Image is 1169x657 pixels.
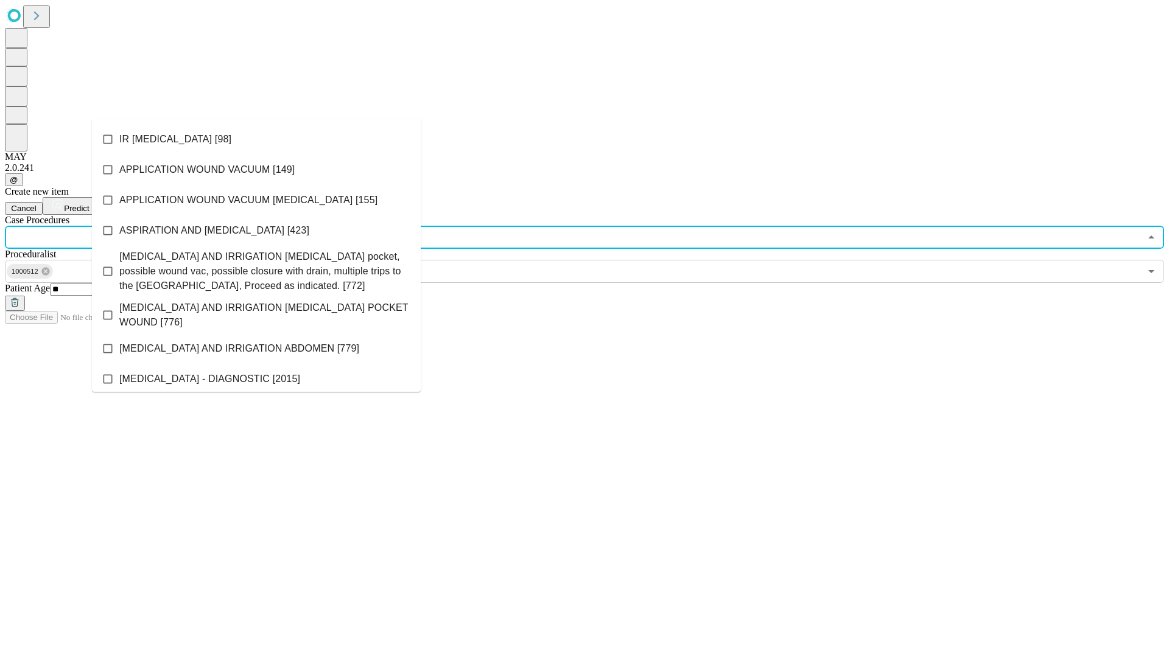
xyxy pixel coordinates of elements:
span: 1000512 [7,265,43,279]
span: IR [MEDICAL_DATA] [98] [119,132,231,147]
span: Patient Age [5,283,50,293]
span: Cancel [11,204,37,213]
button: Open [1143,263,1160,280]
span: Proceduralist [5,249,56,259]
span: [MEDICAL_DATA] AND IRRIGATION [MEDICAL_DATA] pocket, possible wound vac, possible closure with dr... [119,249,411,293]
div: 1000512 [7,264,53,279]
span: Predict [64,204,89,213]
span: APPLICATION WOUND VACUUM [149] [119,162,295,177]
div: 2.0.241 [5,162,1164,173]
span: Scheduled Procedure [5,215,69,225]
span: [MEDICAL_DATA] - DIAGNOSTIC [2015] [119,372,300,386]
button: Close [1143,229,1160,246]
button: @ [5,173,23,186]
div: MAY [5,151,1164,162]
span: APPLICATION WOUND VACUUM [MEDICAL_DATA] [155] [119,193,377,207]
span: @ [10,175,18,184]
span: [MEDICAL_DATA] AND IRRIGATION [MEDICAL_DATA] POCKET WOUND [776] [119,301,411,330]
button: Cancel [5,202,43,215]
span: [MEDICAL_DATA] AND IRRIGATION ABDOMEN [779] [119,341,359,356]
button: Predict [43,197,99,215]
span: Create new item [5,186,69,196]
span: ASPIRATION AND [MEDICAL_DATA] [423] [119,223,309,238]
